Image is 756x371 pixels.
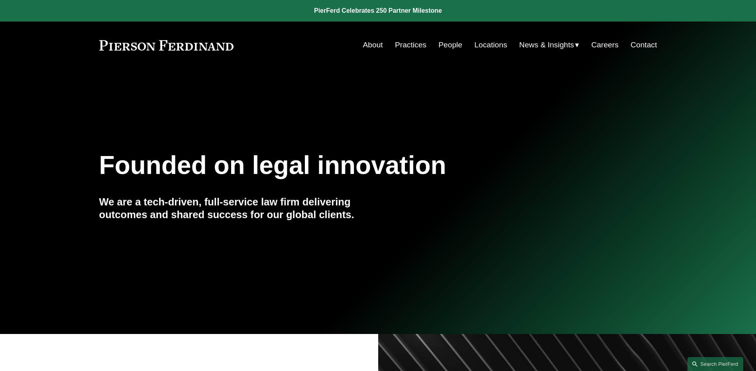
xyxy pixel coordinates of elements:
a: Locations [474,37,507,53]
span: News & Insights [519,38,574,52]
a: Practices [395,37,426,53]
a: folder dropdown [519,37,579,53]
a: About [363,37,383,53]
a: Careers [591,37,619,53]
a: Contact [630,37,657,53]
a: Search this site [687,357,743,371]
h4: We are a tech-driven, full-service law firm delivering outcomes and shared success for our global... [99,195,378,221]
h1: Founded on legal innovation [99,151,564,180]
a: People [438,37,462,53]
